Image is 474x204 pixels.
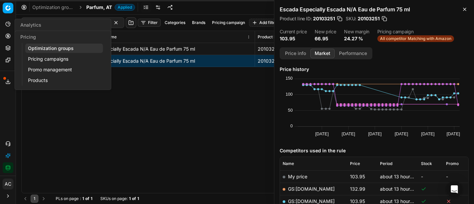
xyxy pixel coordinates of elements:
[350,186,365,192] span: 132.99
[258,58,305,64] div: 20103251
[129,196,131,201] strong: 1
[280,16,312,21] span: Product line ID :
[249,19,280,27] button: Add filter
[85,196,89,201] strong: of
[31,195,38,203] button: 1
[209,19,248,27] button: Pricing campaign
[380,174,422,179] span: about 13 hours ago
[280,66,469,73] h5: Price history
[3,179,13,189] button: AC
[380,186,422,192] span: about 13 hours ago
[138,19,161,27] button: Filter
[56,196,92,201] div: :
[40,195,48,203] button: Go to next page
[288,198,335,204] a: GS:[DOMAIN_NAME]
[288,108,293,113] text: 50
[82,58,252,64] div: Escada Especially Escada N/A Eau de Parfum 75 ml
[418,170,443,183] td: -
[380,198,422,204] span: about 13 hours ago
[86,4,135,11] span: Parfum, ATApplied
[310,49,335,58] button: Market
[286,92,293,97] text: 100
[91,196,92,201] strong: 1
[82,196,84,201] strong: 1
[446,161,459,166] span: Promo
[258,34,285,40] span: Product line ID
[56,196,79,201] span: PLs on page
[313,15,335,22] span: 20103251
[25,65,103,74] a: Promo management
[315,35,336,42] dd: 66.95
[377,29,454,34] dt: Pricing campaign
[280,147,469,154] h5: Competitors used in the rule
[32,4,75,11] a: Optimization groups
[86,4,112,11] span: Parfum, AT
[281,49,310,58] button: Price info
[258,46,305,52] div: 20103251
[350,161,360,166] span: Price
[21,195,48,203] nav: pagination
[32,4,135,11] nav: breadcrumb
[162,19,188,27] button: Categories
[280,5,469,13] h2: Escada Especially Escada N/A Eau de Parfum 75 ml
[377,35,454,42] span: All competitor Matching with Amazon
[380,161,392,166] span: Period
[346,16,356,21] span: SKU :
[290,123,293,128] text: 0
[395,131,408,136] text: [DATE]
[350,174,365,179] span: 103.95
[283,161,294,166] span: Name
[288,174,307,179] span: My price
[421,161,432,166] span: Stock
[446,181,462,197] div: Open Intercom Messenger
[280,29,307,34] dt: Current price
[368,131,382,136] text: [DATE]
[20,22,41,28] span: Analytics
[315,131,329,136] text: [DATE]
[189,19,208,27] button: Brands
[137,196,139,201] strong: 1
[342,131,355,136] text: [DATE]
[25,44,103,53] a: Optimization groups
[25,76,103,85] a: Products
[132,196,136,201] strong: of
[21,195,29,203] button: Go to previous page
[315,29,336,34] dt: New price
[344,35,369,42] dd: 24.27 %
[286,76,293,81] text: 150
[350,198,365,204] span: 103.95
[447,131,460,136] text: [DATE]
[344,29,369,34] dt: New margin
[82,46,252,52] div: Escada Especially Escada N/A Eau de Parfum 75 ml
[25,54,103,64] a: Pricing campaigns
[335,49,371,58] button: Performance
[280,35,307,42] dd: 103.95
[20,34,36,40] span: Pricing
[358,15,380,22] span: 20103251
[288,186,335,192] a: GS:[DOMAIN_NAME]
[115,4,135,11] span: Applied
[443,170,468,183] td: -
[100,196,128,201] span: SKUs on page :
[421,131,434,136] text: [DATE]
